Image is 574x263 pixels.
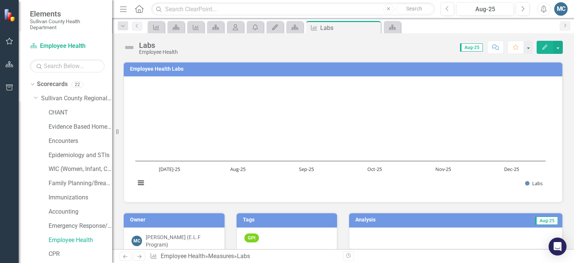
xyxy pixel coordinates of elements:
[49,137,112,146] a: Encounters
[150,252,337,261] div: » »
[355,217,449,223] h3: Analysis
[139,41,178,49] div: Labs
[146,233,217,248] div: [PERSON_NAME] (E.L.F Program)
[535,217,558,225] span: Aug-25
[30,42,105,51] a: Employee Health
[49,165,112,174] a: WIC (Women, Infant, Child)
[30,9,105,18] span: Elements
[243,217,334,223] h3: Tags
[132,82,549,195] svg: Interactive chart
[460,43,483,52] span: Aug-25
[30,59,105,73] input: Search Below...
[49,222,112,230] a: Emergency Response/PHEP
[49,250,112,259] a: CPR
[456,2,514,16] button: Aug-25
[123,42,135,53] img: Not Defined
[367,166,382,172] text: Oct-25
[549,238,567,256] div: Open Intercom Messenger
[49,108,112,117] a: CHANT
[41,94,112,103] a: Sullivan County Regional Health Department
[320,23,379,33] div: Labs
[151,3,435,16] input: Search ClearPoint...
[37,80,68,89] a: Scorecards
[504,166,519,172] text: Dec-25
[230,166,246,172] text: Aug-25
[130,66,559,72] h3: Employee Health Labs
[49,236,112,245] a: Employee Health
[30,18,105,31] small: Sullivan County Health Department
[244,233,259,243] span: GPI
[49,123,112,131] a: Evidence Based Home Visiting
[4,9,17,22] img: ClearPoint Strategy
[132,82,555,195] div: Chart. Highcharts interactive chart.
[132,236,142,246] div: MC
[459,5,511,14] div: Aug-25
[130,217,221,223] h3: Owner
[237,253,250,260] div: Labs
[299,166,314,172] text: Sep-25
[159,166,180,172] text: [DATE]-25
[525,180,543,187] button: Show Labs
[136,177,146,188] button: View chart menu, Chart
[71,81,83,88] div: 22
[554,2,568,16] button: MC
[49,179,112,188] a: Family Planning/Breast and Cervical
[435,166,451,172] text: Nov-25
[396,4,433,14] button: Search
[208,253,234,260] a: Measures
[49,193,112,202] a: Immunizations
[406,6,422,12] span: Search
[49,208,112,216] a: Accounting
[161,253,205,260] a: Employee Health
[49,151,112,160] a: Epidemiology and STIs
[139,49,178,55] div: Employee Health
